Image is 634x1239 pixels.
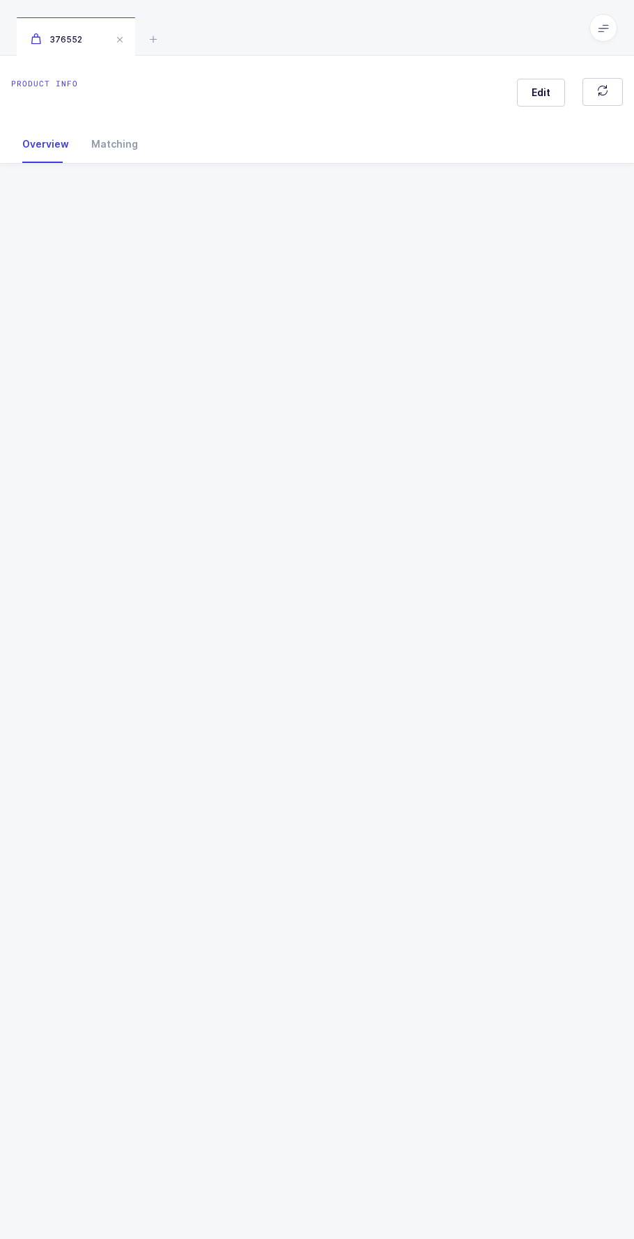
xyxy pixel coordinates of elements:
div: Overview [11,125,80,163]
div: Product info [11,78,78,89]
button: Edit [517,79,565,107]
span: Edit [532,86,550,100]
span: 376552 [31,34,82,45]
div: Matching [80,125,149,163]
